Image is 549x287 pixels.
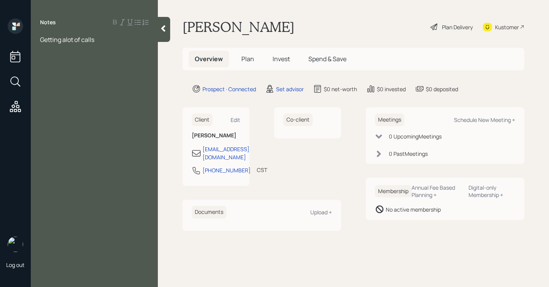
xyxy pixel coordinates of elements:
div: Digital-only Membership + [469,184,515,199]
h6: [PERSON_NAME] [192,132,240,139]
span: Invest [273,55,290,63]
div: Upload + [310,209,332,216]
div: $0 deposited [426,85,458,93]
label: Notes [40,18,56,26]
h6: Documents [192,206,226,219]
span: Getting alot of calls [40,35,94,44]
h1: [PERSON_NAME] [182,18,295,35]
div: 0 Past Meeting s [389,150,428,158]
span: Plan [241,55,254,63]
span: Overview [195,55,223,63]
h6: Client [192,113,213,126]
div: No active membership [386,205,441,214]
div: Set advisor [276,85,304,93]
div: Log out [6,261,25,269]
div: CST [257,166,267,174]
div: Plan Delivery [442,23,473,31]
img: retirable_logo.png [8,237,23,252]
div: 0 Upcoming Meeting s [389,132,442,140]
div: Prospect · Connected [203,85,256,93]
div: Kustomer [495,23,519,31]
h6: Membership [375,185,412,198]
h6: Meetings [375,113,404,126]
div: Schedule New Meeting + [454,116,515,123]
div: Annual Fee Based Planning + [412,184,462,199]
div: $0 net-worth [324,85,357,93]
span: Spend & Save [308,55,346,63]
h6: Co-client [283,113,313,126]
div: [EMAIL_ADDRESS][DOMAIN_NAME] [203,145,249,161]
div: $0 invested [377,85,406,93]
div: Edit [231,116,240,123]
div: [PHONE_NUMBER] [203,166,251,174]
